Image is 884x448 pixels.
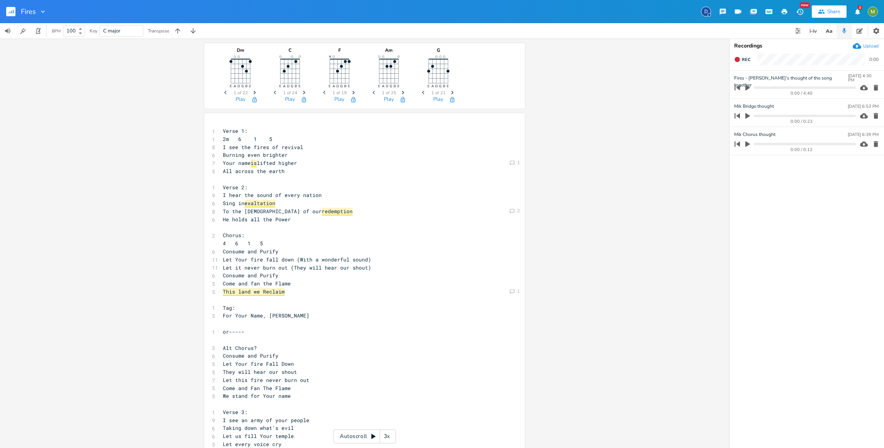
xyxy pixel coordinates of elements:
[223,248,278,255] span: Consume and Purify
[223,385,291,392] span: Come and Fan The Flame
[431,84,434,88] text: A
[223,272,278,279] span: Consume and Purify
[853,42,879,50] button: Upload
[333,429,396,443] div: Autoscroll
[748,148,856,152] div: 0:00 / 0:12
[234,91,248,95] span: 1 of 22
[295,84,297,88] text: B
[792,5,808,19] button: New
[223,280,291,287] span: Come and fan the Flame
[848,104,879,109] div: [DATE] 6:53 PM
[447,84,449,88] text: E
[299,84,300,88] text: E
[329,53,331,59] text: ×
[742,57,750,63] span: Rec
[419,48,458,53] div: G
[223,368,297,375] span: They will hear our shout
[384,97,394,103] button: Play
[271,48,309,53] div: C
[223,168,285,175] span: All across the earth
[223,208,353,215] span: To the [DEMOGRAPHIC_DATA] of our
[223,352,278,359] span: Consume and Purify
[428,84,429,88] text: E
[148,29,169,33] div: Transpose
[329,84,331,88] text: E
[734,43,879,49] div: Recordings
[90,29,97,33] div: Key
[223,127,248,134] span: Verse 1:
[223,441,282,448] span: Let every voice cry
[734,75,848,82] span: Fires - [PERSON_NAME]'s thought of the song together
[386,84,389,88] text: D
[238,84,240,88] text: D
[344,84,346,88] text: B
[223,184,248,191] span: Verse 2:
[731,53,753,66] button: Rec
[223,392,291,399] span: We stand for Your name
[397,84,399,88] text: E
[241,84,244,88] text: G
[223,417,309,424] span: I see an army of your people
[701,7,711,17] div: David Jones
[868,7,878,17] img: Mik Sivak
[748,91,856,95] div: 0:00 / 4:40
[333,91,347,95] span: 1 of 19
[223,288,285,296] span: This land we Reclaim
[223,328,244,335] span: or-----
[800,2,810,8] div: New
[223,360,294,367] span: Let Your fire Fall Down
[223,304,235,311] span: Tag:
[320,48,359,53] div: F
[103,27,120,34] span: C major
[378,84,380,88] text: E
[221,48,260,53] div: Dm
[850,5,865,19] button: 3
[223,409,248,416] span: Verse 3:
[863,43,879,49] div: Upload
[223,136,272,143] span: 2m 6 1 5
[812,5,847,18] button: Share
[333,84,335,88] text: A
[283,84,286,88] text: A
[223,216,291,223] span: He holds all the Power
[223,377,309,384] span: Let this fire never burn out
[380,429,394,443] div: 3x
[223,151,288,158] span: Burning even brighter
[322,208,353,216] span: redemption
[223,433,294,440] span: Let us fill Your temple
[336,84,339,88] text: D
[223,264,371,271] span: Let it never burn out (They will hear our shout)
[285,97,295,103] button: Play
[517,209,520,213] div: 2
[234,84,236,88] text: A
[236,97,246,103] button: Play
[223,240,263,247] span: 4 6 1 5
[279,84,281,88] text: E
[439,84,442,88] text: G
[869,57,879,62] div: 0:00
[517,160,520,165] div: 1
[223,200,275,207] span: Sing in
[734,131,775,138] span: Mik Chorus thought
[858,5,862,10] div: 3
[223,232,244,239] span: Chorus:
[734,103,774,110] span: Mik Bridge thought
[287,84,290,88] text: D
[52,29,61,33] div: BPM
[848,132,879,137] div: [DATE] 6:39 PM
[848,74,879,82] div: [DATE] 4:30 PM
[291,84,294,88] text: G
[340,84,343,88] text: G
[334,97,344,103] button: Play
[21,8,36,15] span: Fires
[244,200,275,207] span: exaltation
[230,84,232,88] text: E
[223,424,294,431] span: Taking down what's evil
[223,192,322,199] span: I hear the sound of every nation
[394,84,396,88] text: B
[517,289,520,294] div: 1
[390,84,392,88] text: G
[382,91,396,95] span: 1 of 25
[748,119,856,124] div: 0:00 / 0:23
[283,91,297,95] span: 1 of 24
